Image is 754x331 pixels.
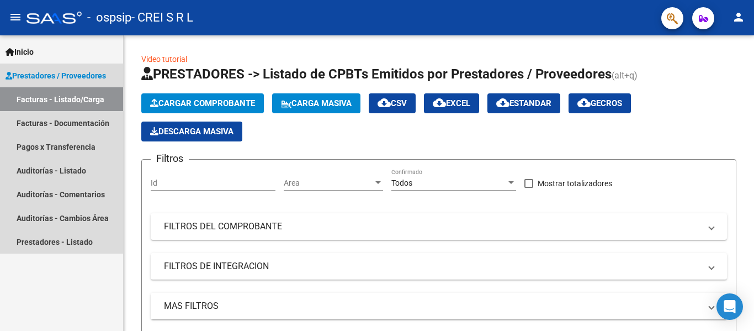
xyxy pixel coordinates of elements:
[577,98,622,108] span: Gecros
[151,151,189,166] h3: Filtros
[141,93,264,113] button: Cargar Comprobante
[496,96,509,109] mat-icon: cloud_download
[6,46,34,58] span: Inicio
[577,96,591,109] mat-icon: cloud_download
[378,96,391,109] mat-icon: cloud_download
[378,98,407,108] span: CSV
[496,98,551,108] span: Estandar
[141,122,242,141] button: Descarga Masiva
[487,93,560,113] button: Estandar
[131,6,193,30] span: - CREI S R L
[9,10,22,24] mat-icon: menu
[141,55,187,64] a: Video tutorial
[151,213,727,240] mat-expansion-panel-header: FILTROS DEL COMPROBANTE
[612,70,638,81] span: (alt+q)
[569,93,631,113] button: Gecros
[150,98,255,108] span: Cargar Comprobante
[538,177,612,190] span: Mostrar totalizadores
[424,93,479,113] button: EXCEL
[369,93,416,113] button: CSV
[433,96,446,109] mat-icon: cloud_download
[716,293,743,320] div: Open Intercom Messenger
[151,293,727,319] mat-expansion-panel-header: MAS FILTROS
[164,300,700,312] mat-panel-title: MAS FILTROS
[281,98,352,108] span: Carga Masiva
[141,122,242,141] app-download-masive: Descarga masiva de comprobantes (adjuntos)
[272,93,360,113] button: Carga Masiva
[150,127,233,136] span: Descarga Masiva
[164,220,700,233] mat-panel-title: FILTROS DEL COMPROBANTE
[284,178,373,188] span: Area
[164,260,700,272] mat-panel-title: FILTROS DE INTEGRACION
[87,6,131,30] span: - ospsip
[141,66,612,82] span: PRESTADORES -> Listado de CPBTs Emitidos por Prestadores / Proveedores
[391,178,412,187] span: Todos
[151,253,727,280] mat-expansion-panel-header: FILTROS DE INTEGRACION
[6,70,106,82] span: Prestadores / Proveedores
[732,10,745,24] mat-icon: person
[433,98,470,108] span: EXCEL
